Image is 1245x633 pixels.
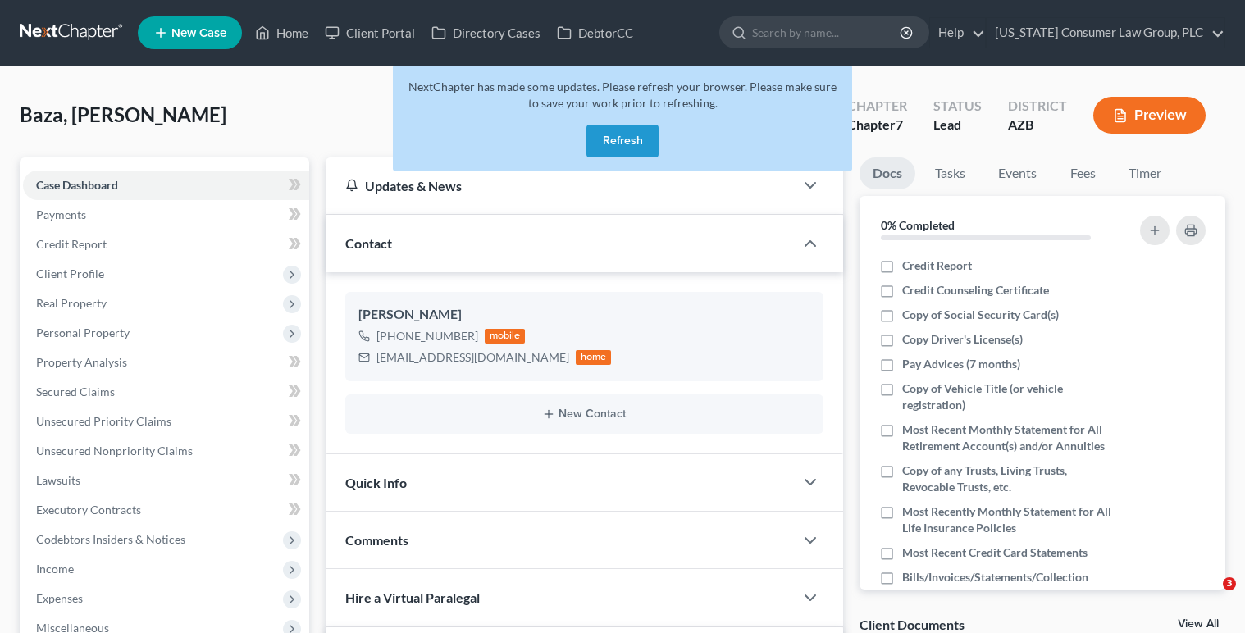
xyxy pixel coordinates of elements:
[36,296,107,310] span: Real Property
[36,355,127,369] span: Property Analysis
[933,97,982,116] div: Status
[1008,97,1067,116] div: District
[36,178,118,192] span: Case Dashboard
[902,331,1023,348] span: Copy Driver's License(s)
[902,503,1120,536] span: Most Recently Monthly Statement for All Life Insurance Policies
[1093,97,1206,134] button: Preview
[317,18,423,48] a: Client Portal
[752,17,902,48] input: Search by name...
[36,326,130,339] span: Personal Property
[860,616,965,633] div: Client Documents
[485,329,526,344] div: mobile
[358,305,811,325] div: [PERSON_NAME]
[902,282,1049,298] span: Credit Counseling Certificate
[922,157,978,189] a: Tasks
[896,116,903,132] span: 7
[408,80,837,110] span: NextChapter has made some updates. Please refresh your browser. Please make sure to save your wor...
[902,307,1059,323] span: Copy of Social Security Card(s)
[358,408,811,421] button: New Contact
[902,544,1088,561] span: Most Recent Credit Card Statements
[171,27,226,39] span: New Case
[23,436,309,466] a: Unsecured Nonpriority Claims
[902,380,1120,413] span: Copy of Vehicle Title (or vehicle registration)
[902,462,1120,495] span: Copy of any Trusts, Living Trusts, Revocable Trusts, etc.
[36,473,80,487] span: Lawsuits
[23,200,309,230] a: Payments
[23,230,309,259] a: Credit Report
[1178,618,1219,630] a: View All
[985,157,1050,189] a: Events
[1115,157,1174,189] a: Timer
[36,503,141,517] span: Executory Contracts
[1189,577,1229,617] iframe: Intercom live chat
[1223,577,1236,590] span: 3
[847,116,907,134] div: Chapter
[902,257,972,274] span: Credit Report
[549,18,641,48] a: DebtorCC
[376,349,569,366] div: [EMAIL_ADDRESS][DOMAIN_NAME]
[36,385,115,398] span: Secured Claims
[23,171,309,200] a: Case Dashboard
[1008,116,1067,134] div: AZB
[576,350,612,365] div: home
[23,407,309,436] a: Unsecured Priority Claims
[902,356,1020,372] span: Pay Advices (7 months)
[423,18,549,48] a: Directory Cases
[36,414,171,428] span: Unsecured Priority Claims
[881,218,955,232] strong: 0% Completed
[36,562,74,576] span: Income
[23,377,309,407] a: Secured Claims
[36,237,107,251] span: Credit Report
[345,235,392,251] span: Contact
[36,591,83,605] span: Expenses
[345,590,480,605] span: Hire a Virtual Paralegal
[376,328,478,344] div: [PHONE_NUMBER]
[902,421,1120,454] span: Most Recent Monthly Statement for All Retirement Account(s) and/or Annuities
[23,495,309,525] a: Executory Contracts
[902,569,1120,602] span: Bills/Invoices/Statements/Collection Letters/Creditor Correspondence
[860,157,915,189] a: Docs
[247,18,317,48] a: Home
[930,18,985,48] a: Help
[1056,157,1109,189] a: Fees
[36,207,86,221] span: Payments
[847,97,907,116] div: Chapter
[36,266,104,280] span: Client Profile
[933,116,982,134] div: Lead
[987,18,1224,48] a: [US_STATE] Consumer Law Group, PLC
[345,532,408,548] span: Comments
[345,177,775,194] div: Updates & News
[23,466,309,495] a: Lawsuits
[36,532,185,546] span: Codebtors Insiders & Notices
[36,444,193,458] span: Unsecured Nonpriority Claims
[23,348,309,377] a: Property Analysis
[345,475,407,490] span: Quick Info
[586,125,659,157] button: Refresh
[20,102,226,126] span: Baza, [PERSON_NAME]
